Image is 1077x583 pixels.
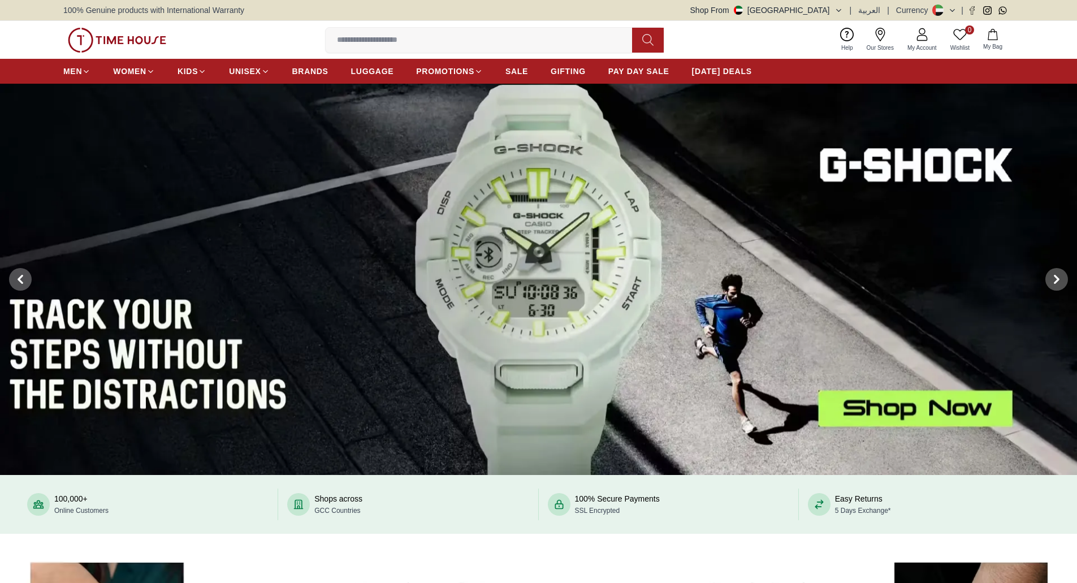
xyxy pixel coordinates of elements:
[68,28,166,53] img: ...
[113,61,155,81] a: WOMEN
[63,5,244,16] span: 100% Genuine products with International Warranty
[968,6,976,15] a: Facebook
[351,61,394,81] a: LUGGAGE
[54,493,109,516] div: 100,000+
[608,66,669,77] span: PAY DAY SALE
[983,6,992,15] a: Instagram
[835,493,891,516] div: Easy Returns
[896,5,933,16] div: Currency
[314,493,362,516] div: Shops across
[858,5,880,16] button: العربية
[229,66,261,77] span: UNISEX
[692,61,752,81] a: [DATE] DEALS
[416,66,474,77] span: PROMOTIONS
[979,42,1007,51] span: My Bag
[351,66,394,77] span: LUGGAGE
[505,66,528,77] span: SALE
[946,44,974,52] span: Wishlist
[63,66,82,77] span: MEN
[63,61,90,81] a: MEN
[690,5,843,16] button: Shop From[GEOGRAPHIC_DATA]
[292,66,328,77] span: BRANDS
[837,44,858,52] span: Help
[505,61,528,81] a: SALE
[965,25,974,34] span: 0
[903,44,941,52] span: My Account
[976,27,1009,53] button: My Bag
[575,493,660,516] div: 100% Secure Payments
[54,507,109,515] span: Online Customers
[734,6,743,15] img: United Arab Emirates
[862,44,898,52] span: Our Stores
[229,61,269,81] a: UNISEX
[551,61,586,81] a: GIFTING
[608,61,669,81] a: PAY DAY SALE
[575,507,620,515] span: SSL Encrypted
[834,25,860,54] a: Help
[178,61,206,81] a: KIDS
[551,66,586,77] span: GIFTING
[944,25,976,54] a: 0Wishlist
[292,61,328,81] a: BRANDS
[692,66,752,77] span: [DATE] DEALS
[314,507,360,515] span: GCC Countries
[961,5,963,16] span: |
[113,66,146,77] span: WOMEN
[178,66,198,77] span: KIDS
[887,5,889,16] span: |
[998,6,1007,15] a: Whatsapp
[416,61,483,81] a: PROMOTIONS
[850,5,852,16] span: |
[835,507,891,515] span: 5 Days Exchange*
[860,25,901,54] a: Our Stores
